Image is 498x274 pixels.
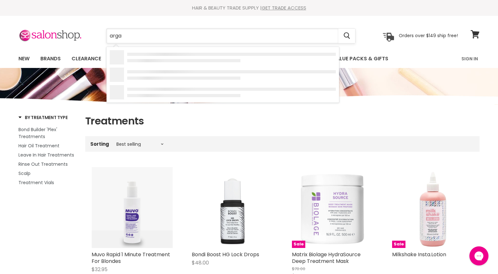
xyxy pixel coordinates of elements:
form: Product [106,28,356,43]
a: Matrix Biolage HydraSource Deep Treatment Mask [292,251,361,265]
a: Milkshake Insta.Lotion [392,251,446,258]
button: Search [338,29,355,43]
span: Sale [292,241,305,248]
p: Orders over $149 ship free! [399,33,458,38]
a: Hair Oil Treatment [18,142,77,149]
span: Scalp [18,170,31,177]
a: Matrix Biolage HydraSource Deep Treatment MaskSale [292,167,373,248]
a: Bondi Boost HG Lock Drops [192,251,259,258]
span: $32.95 [92,266,107,273]
input: Search [107,29,338,43]
label: Sorting [90,141,109,147]
a: Muvo Rapid 1 Minute Treatment For Blondes [92,251,170,265]
h1: Treatments [85,114,480,128]
span: Treatment Vials [18,179,54,186]
a: Leave In Hair Treatments [18,151,77,158]
a: GET TRADE ACCESS [262,4,306,11]
img: Muvo Rapid 1 Minute Treatment For Blondes [92,167,173,248]
a: Brands [36,52,66,65]
span: Hair Oil Treatment [18,143,59,149]
img: Matrix Biolage HydraSource Deep Treatment Mask [292,167,373,248]
a: Sign In [458,52,482,65]
a: Rinse Out Treatments [18,161,77,168]
a: New [14,52,34,65]
div: HAIR & BEAUTY TRADE SUPPLY | [10,5,488,11]
a: Scalp [18,170,77,177]
span: Leave In Hair Treatments [18,152,74,158]
span: Rinse Out Treatments [18,161,68,167]
img: Bondi Boost HG Lock Drops [192,167,273,248]
span: $48.00 [192,259,209,266]
a: Treatment Vials [18,179,77,186]
span: Bond Builder 'Plex' Treatments [18,126,57,140]
img: Milkshake Insta.Lotion [392,167,473,248]
h3: By Treatment Type [18,114,67,121]
span: Sale [392,241,405,248]
a: Bond Builder 'Plex' Treatments [18,126,77,140]
iframe: Gorgias live chat messenger [466,244,492,268]
a: Milkshake Insta.LotionSale [392,167,473,248]
span: $70.00 [292,266,305,272]
ul: Main menu [14,50,425,68]
a: Clearance [67,52,106,65]
a: Value Packs & Gifts [328,52,393,65]
nav: Main [10,50,488,68]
